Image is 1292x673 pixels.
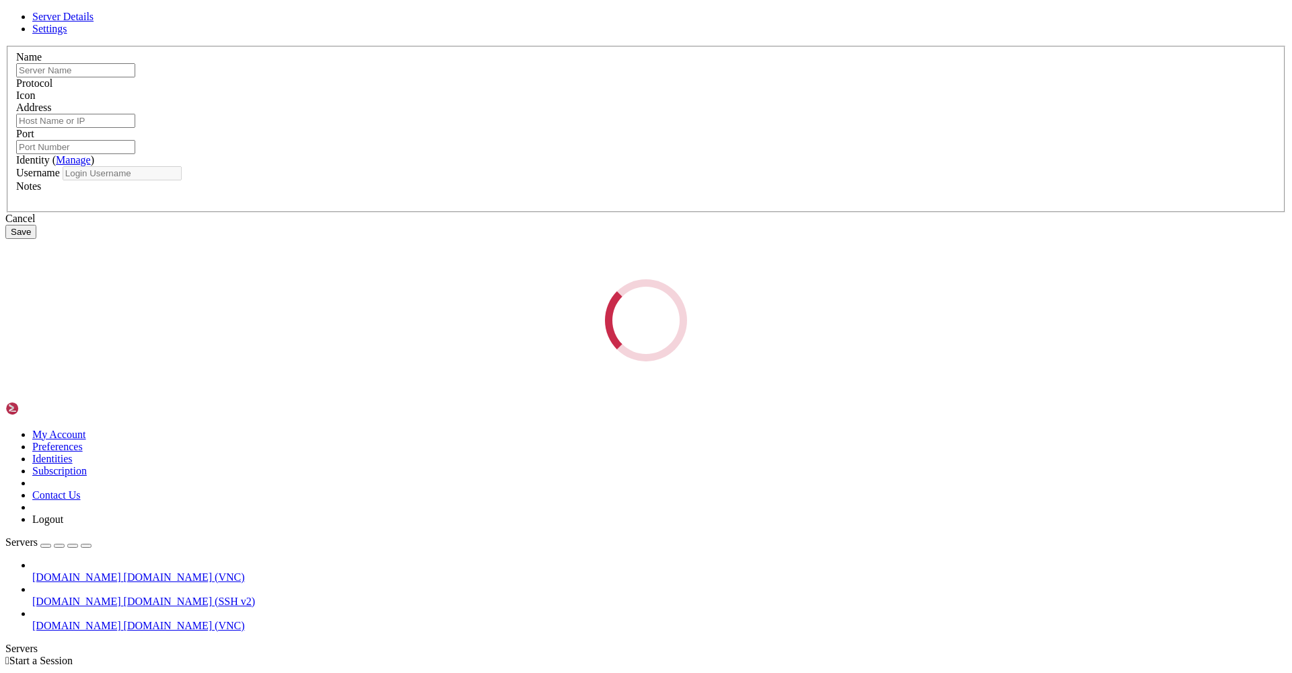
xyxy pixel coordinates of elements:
span: [DOMAIN_NAME] [32,571,121,583]
button: Save [5,225,36,239]
a: Server Details [32,11,94,22]
label: Icon [16,90,35,101]
span: Start a Session [9,655,73,666]
label: Notes [16,180,41,192]
a: [DOMAIN_NAME] [DOMAIN_NAME] (SSH v2) [32,596,1287,608]
input: Login Username [63,166,182,180]
span: [DOMAIN_NAME] (VNC) [124,620,245,631]
a: [DOMAIN_NAME] [DOMAIN_NAME] (VNC) [32,571,1287,583]
a: Logout [32,513,63,525]
a: Manage [56,154,91,166]
span: [DOMAIN_NAME] (VNC) [124,571,245,583]
label: Protocol [16,77,52,89]
a: Contact Us [32,489,81,501]
span: Servers [5,536,38,548]
div: Loading... [594,268,698,372]
span: [DOMAIN_NAME] (SSH v2) [124,596,256,607]
a: Identities [32,453,73,464]
label: Address [16,102,51,113]
a: Preferences [32,441,83,452]
div: Servers [5,643,1287,655]
a: Settings [32,23,67,34]
span: [DOMAIN_NAME] [32,620,121,631]
span:  [5,655,9,666]
label: Port [16,128,34,139]
input: Server Name [16,63,135,77]
li: [DOMAIN_NAME] [DOMAIN_NAME] (VNC) [32,559,1287,583]
input: Port Number [16,140,135,154]
input: Host Name or IP [16,114,135,128]
span: [DOMAIN_NAME] [32,596,121,607]
div: Cancel [5,213,1287,225]
span: ( ) [52,154,94,166]
label: Name [16,51,42,63]
label: Username [16,167,60,178]
li: [DOMAIN_NAME] [DOMAIN_NAME] (SSH v2) [32,583,1287,608]
a: My Account [32,429,86,440]
label: Identity [16,154,94,166]
a: Subscription [32,465,87,476]
a: [DOMAIN_NAME] [DOMAIN_NAME] (VNC) [32,620,1287,632]
li: [DOMAIN_NAME] [DOMAIN_NAME] (VNC) [32,608,1287,632]
a: Servers [5,536,92,548]
img: Shellngn [5,402,83,415]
